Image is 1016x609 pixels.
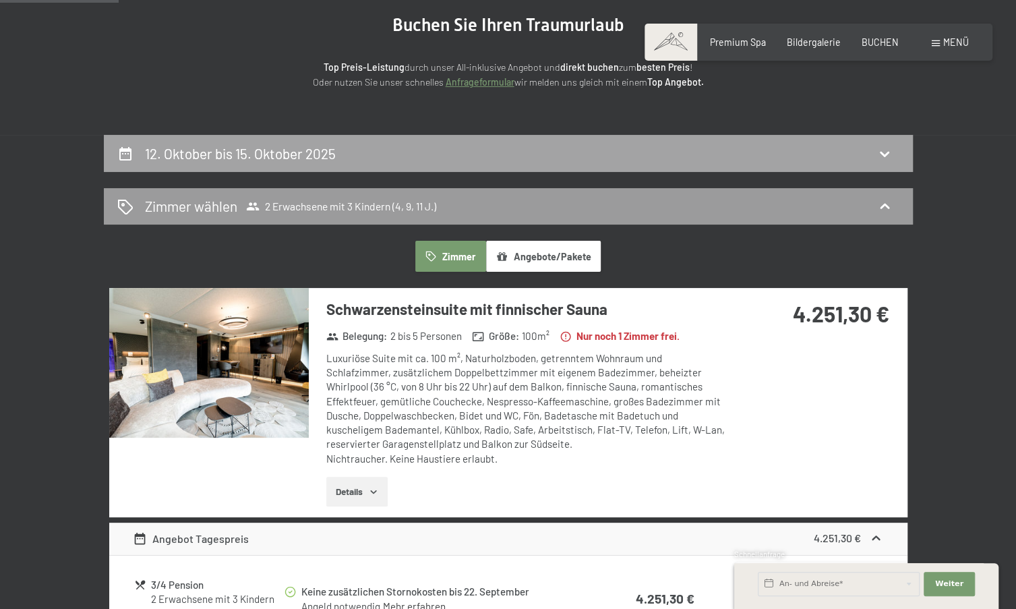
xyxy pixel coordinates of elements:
[636,61,690,73] strong: besten Preis
[446,76,514,88] a: Anfrageformular
[472,329,519,343] strong: Größe :
[133,531,249,547] div: Angebot Tagespreis
[734,550,785,558] span: Schnellanfrage
[647,76,704,88] strong: Top Angebot.
[560,329,680,343] strong: Nur noch 1 Zimmer frei.
[787,36,841,48] a: Bildergalerie
[212,60,805,90] p: durch unser All-inklusive Angebot und zum ! Oder nutzen Sie unser schnelles wir melden uns gleich...
[151,577,282,593] div: 3/4 Pension
[935,579,963,589] span: Weiter
[326,299,727,320] h3: Schwarzensteinsuite mit finnischer Sauna
[109,288,309,438] img: mss_renderimg.php
[486,241,601,272] button: Angebote/Pakete
[522,329,549,343] span: 100 m²
[392,15,624,35] span: Buchen Sie Ihren Traumurlaub
[324,61,405,73] strong: Top Preis-Leistung
[793,301,889,326] strong: 4.251,30 €
[924,572,975,596] button: Weiter
[145,145,336,162] h2: 12. Oktober bis 15. Oktober 2025
[390,329,462,343] span: 2 bis 5 Personen
[326,477,388,506] button: Details
[301,584,582,600] div: Keine zusätzlichen Stornokosten bis 22. September
[246,200,436,213] span: 2 Erwachsene mit 3 Kindern (4, 9, 11 J.)
[326,351,727,466] div: Luxuriöse Suite mit ca. 100 m², Naturholzboden, getrenntem Wohnraum und Schlafzimmer, zusätzliche...
[560,61,619,73] strong: direkt buchen
[814,531,861,544] strong: 4.251,30 €
[943,36,969,48] span: Menü
[862,36,899,48] a: BUCHEN
[326,329,388,343] strong: Belegung :
[710,36,766,48] a: Premium Spa
[636,591,694,606] strong: 4.251,30 €
[145,196,237,216] h2: Zimmer wählen
[109,523,907,555] div: Angebot Tagespreis4.251,30 €
[415,241,485,272] button: Zimmer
